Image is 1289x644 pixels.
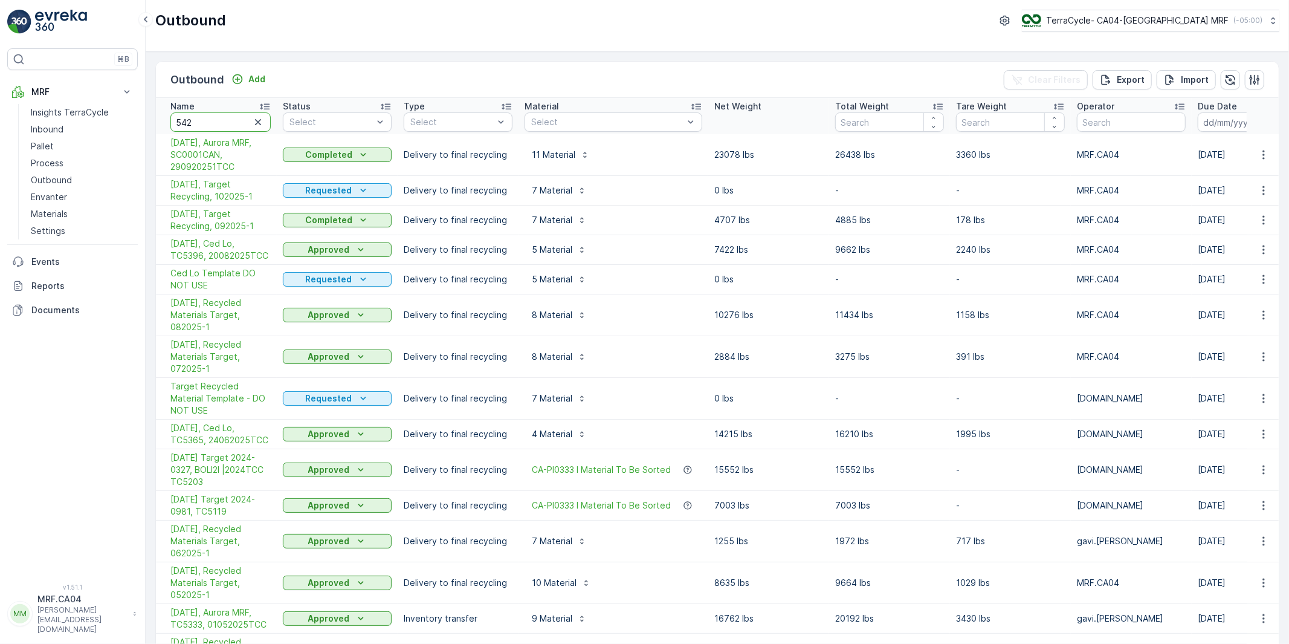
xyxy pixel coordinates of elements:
[26,223,138,239] a: Settings
[714,214,823,226] p: 4707 lbs
[1198,112,1281,132] input: dd/mm/yyyy
[835,244,944,256] p: 9662 lbs
[170,380,271,417] span: Target Recycled Material Template - DO NOT USE
[170,607,271,631] a: 05/01/25, Aurora MRF, TC5333, 01052025TCC
[283,100,311,112] p: Status
[308,464,350,476] p: Approved
[835,214,944,226] p: 4885 lbs
[31,86,114,98] p: MRF
[714,577,823,589] p: 8635 lbs
[525,181,594,200] button: 7 Material
[714,464,823,476] p: 15552 lbs
[31,157,63,169] p: Process
[170,422,271,446] span: [DATE], Ced Lo, TC5365, 24062025TCC
[170,493,271,518] a: Nov 2024 Target 2024-0981, TC5119
[283,242,392,257] button: Approved
[714,100,761,112] p: Net Weight
[1077,499,1186,512] p: [DOMAIN_NAME]
[283,576,392,590] button: Approved
[170,565,271,601] a: 05/01/25, Recycled Materials Target, 052025-1
[170,339,271,375] a: 07/01/25, Recycled Materials Target, 072025-1
[956,613,1065,625] p: 3430 lbs
[7,250,138,274] a: Events
[1077,100,1114,112] p: Operator
[170,112,271,132] input: Search
[1077,184,1186,197] p: MRF.CA04
[404,244,512,256] p: Delivery to final recycling
[306,273,352,285] p: Requested
[1117,74,1145,86] p: Export
[31,106,109,119] p: Insights TerraCycle
[170,297,271,333] span: [DATE], Recycled Materials Target, 082025-1
[170,452,271,488] a: Dec 2024 Target 2024-0327, BOLl2l |2024TCC TC5203
[1077,244,1186,256] p: MRF.CA04
[956,244,1065,256] p: 2240 lbs
[289,116,373,128] p: Select
[835,309,944,321] p: 11434 lbs
[26,189,138,206] a: Envanter
[31,225,65,237] p: Settings
[956,577,1065,589] p: 1029 lbs
[308,577,350,589] p: Approved
[308,613,350,625] p: Approved
[835,273,944,285] p: -
[170,178,271,203] a: 10/01/25, Target Recycling, 102025-1
[532,273,572,285] p: 5 Material
[1077,214,1186,226] p: MRF.CA04
[404,351,512,363] p: Delivery to final recycling
[308,244,350,256] p: Approved
[1157,70,1216,89] button: Import
[1077,428,1186,440] p: [DOMAIN_NAME]
[170,339,271,375] span: [DATE], Recycled Materials Target, 072025-1
[532,214,572,226] p: 7 Material
[308,428,350,440] p: Approved
[532,464,671,476] a: CA-PI0333 I Material To Be Sorted
[26,172,138,189] a: Outbound
[37,593,127,605] p: MRF.CA04
[308,351,350,363] p: Approved
[117,54,129,64] p: ⌘B
[306,184,352,197] p: Requested
[956,392,1065,405] p: -
[1022,14,1041,27] img: TC_8rdWMmT_gp9TRR3.png
[227,72,270,86] button: Add
[31,280,133,292] p: Reports
[1233,16,1262,25] p: ( -05:00 )
[10,604,30,623] div: MM
[170,523,271,559] a: 06/01/25, Recycled Materials Target, 062025-1
[35,10,87,34] img: logo_light-DOdMpM7g.png
[525,532,594,551] button: 7 Material
[283,272,392,287] button: Requested
[404,309,512,321] p: Delivery to final recycling
[835,428,944,440] p: 16210 lbs
[26,104,138,121] a: Insights TerraCycle
[525,389,594,408] button: 7 Material
[835,535,944,547] p: 1972 lbs
[7,584,138,591] span: v 1.51.1
[308,499,350,512] p: Approved
[1077,535,1186,547] p: gavi.[PERSON_NAME]
[835,112,944,132] input: Search
[532,499,671,512] a: CA-PI0333 I Material To Be Sorted
[835,100,889,112] p: Total Weight
[170,297,271,333] a: 08/01/25, Recycled Materials Target, 082025-1
[283,534,392,548] button: Approved
[1077,464,1186,476] p: [DOMAIN_NAME]
[714,499,823,512] p: 7003 lbs
[7,80,138,104] button: MRF
[7,593,138,634] button: MMMRF.CA04[PERSON_NAME][EMAIL_ADDRESS][DOMAIN_NAME]
[525,145,597,164] button: 11 Material
[1028,74,1081,86] p: Clear Filters
[956,273,1065,285] p: -
[956,309,1065,321] p: 1158 lbs
[31,256,133,268] p: Events
[956,184,1065,197] p: -
[283,427,392,441] button: Approved
[26,206,138,223] a: Materials
[170,607,271,631] span: [DATE], Aurora MRF, TC5333, 01052025TCC
[31,140,54,152] p: Pallet
[305,149,352,161] p: Completed
[404,577,512,589] p: Delivery to final recycling
[404,464,512,476] p: Delivery to final recycling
